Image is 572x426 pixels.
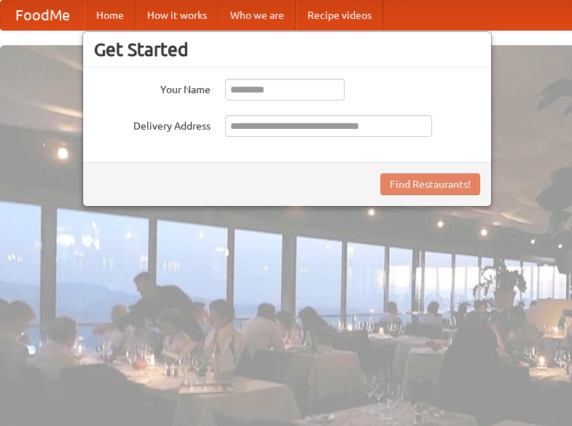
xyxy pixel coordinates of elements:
[219,1,296,30] a: Who we are
[296,1,383,30] a: Recipe videos
[136,1,219,30] a: How it works
[380,173,480,195] button: Find Restaurants!
[94,79,211,97] label: Your Name
[85,1,136,30] a: Home
[94,115,211,133] label: Delivery Address
[1,1,85,30] a: FoodMe
[94,39,480,60] h3: Get Started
